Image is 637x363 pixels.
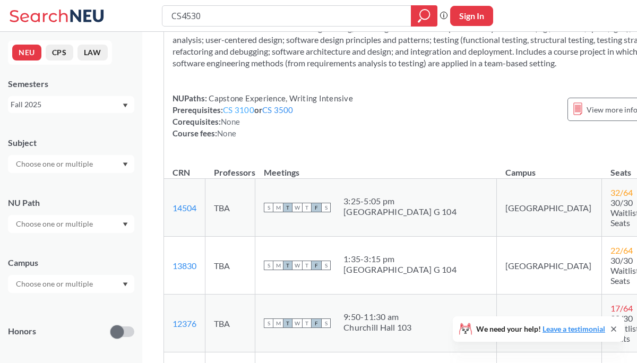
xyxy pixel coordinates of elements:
a: CS 3500 [262,105,294,115]
span: 32 / 64 [610,187,633,197]
span: T [302,261,312,270]
span: W [292,203,302,212]
span: S [264,203,273,212]
input: Choose one or multiple [11,278,100,290]
span: M [273,203,283,212]
div: magnifying glass [411,5,437,27]
div: [GEOGRAPHIC_DATA] G 104 [343,264,457,275]
span: We need your help! [476,325,605,333]
div: 9:50 - 11:30 am [343,312,412,322]
span: W [292,261,302,270]
div: [GEOGRAPHIC_DATA] G 104 [343,206,457,217]
svg: Dropdown arrow [123,282,128,287]
svg: Dropdown arrow [123,222,128,227]
span: 17 / 64 [610,303,633,313]
span: None [217,128,236,138]
span: F [312,261,321,270]
div: Dropdown arrow [8,155,134,173]
td: TBA [205,295,255,352]
div: Subject [8,137,134,149]
span: 22 / 64 [610,245,633,255]
span: None [221,117,240,126]
div: Fall 2025Dropdown arrow [8,96,134,113]
span: S [264,318,273,328]
td: TBA [205,179,255,237]
a: CS 3100 [223,105,254,115]
td: [GEOGRAPHIC_DATA] [497,237,602,295]
td: [GEOGRAPHIC_DATA] [497,179,602,237]
span: F [312,318,321,328]
div: Semesters [8,78,134,90]
span: M [273,261,283,270]
span: T [283,261,292,270]
svg: magnifying glass [418,8,431,23]
svg: Dropdown arrow [123,162,128,167]
span: T [302,318,312,328]
td: [GEOGRAPHIC_DATA] [497,295,602,352]
span: T [302,203,312,212]
span: T [283,318,292,328]
div: Dropdown arrow [8,275,134,293]
div: Churchill Hall 103 [343,322,412,333]
a: 14504 [173,203,196,213]
div: NUPaths: Prerequisites: or Corequisites: Course fees: [173,92,353,139]
span: S [321,318,331,328]
button: NEU [12,45,41,60]
div: 3:25 - 5:05 pm [343,196,457,206]
a: 13830 [173,261,196,271]
span: Capstone Experience, Writing Intensive [207,93,353,103]
input: Choose one or multiple [11,218,100,230]
a: Leave a testimonial [543,324,605,333]
th: Campus [497,156,602,179]
p: Honors [8,325,36,338]
button: Sign In [450,6,493,26]
svg: Dropdown arrow [123,103,128,108]
input: Choose one or multiple [11,158,100,170]
span: T [283,203,292,212]
span: W [292,318,302,328]
span: S [321,261,331,270]
div: CRN [173,167,190,178]
div: 1:35 - 3:15 pm [343,254,457,264]
span: S [264,261,273,270]
div: Fall 2025 [11,99,122,110]
th: Meetings [255,156,497,179]
span: F [312,203,321,212]
button: LAW [78,45,108,60]
td: TBA [205,237,255,295]
th: Professors [205,156,255,179]
input: Class, professor, course number, "phrase" [170,7,403,25]
div: NU Path [8,197,134,209]
div: Dropdown arrow [8,215,134,233]
div: Campus [8,257,134,269]
button: CPS [46,45,73,60]
a: 12376 [173,318,196,329]
span: S [321,203,331,212]
span: M [273,318,283,328]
